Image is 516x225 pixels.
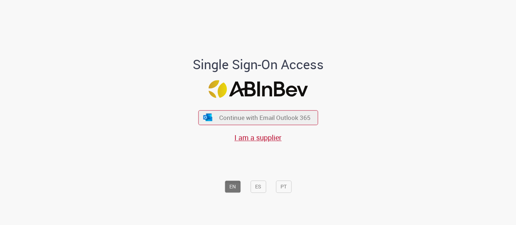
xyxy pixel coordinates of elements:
a: I am a supplier [234,133,282,142]
button: ícone Azure/Microsoft 360 Continue with Email Outlook 365 [198,110,318,125]
img: Logo ABInBev [208,80,308,98]
button: ES [250,180,266,193]
button: EN [225,180,241,193]
button: PT [276,180,291,193]
img: ícone Azure/Microsoft 360 [203,113,213,121]
h1: Single Sign-On Access [157,57,359,72]
span: Continue with Email Outlook 365 [219,113,311,122]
